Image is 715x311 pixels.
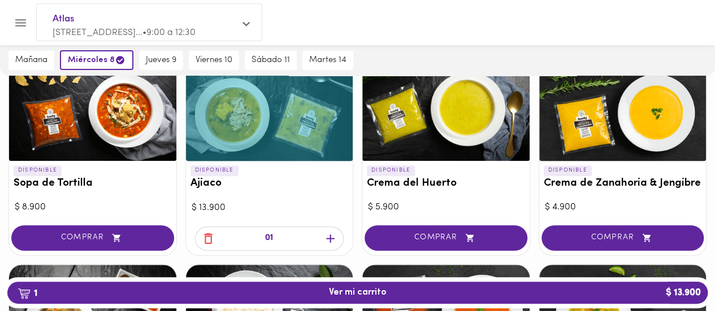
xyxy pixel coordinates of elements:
[15,201,171,214] div: $ 8.900
[60,50,133,70] button: miércoles 8
[539,54,707,161] div: Crema de Zanahoria & Jengibre
[365,225,527,251] button: COMPRAR
[18,288,31,299] img: cart.png
[362,54,530,161] div: Crema del Huerto
[186,54,353,161] div: Ajiaco
[53,12,235,27] span: Atlas
[556,233,690,243] span: COMPRAR
[252,55,290,65] span: sábado 11
[192,202,348,214] div: $ 13.900
[245,51,297,70] button: sábado 11
[302,51,353,70] button: martes 14
[265,232,273,245] p: 01
[189,51,239,70] button: viernes 10
[139,51,183,70] button: jueves 9
[14,165,62,176] p: DISPONIBLE
[545,201,701,214] div: $ 4.900
[367,178,525,190] h3: Crema del Huerto
[146,55,176,65] span: jueves 9
[68,55,125,65] span: miércoles 8
[649,246,704,300] iframe: Messagebird Livechat Widget
[7,282,708,304] button: 1Ver mi carrito$ 13.900
[309,55,346,65] span: martes 14
[329,287,387,298] span: Ver mi carrito
[190,165,239,176] p: DISPONIBLE
[190,178,349,190] h3: Ajiaco
[367,165,415,176] p: DISPONIBLE
[544,165,592,176] p: DISPONIBLE
[196,55,232,65] span: viernes 10
[544,178,702,190] h3: Crema de Zanahoria & Jengibre
[541,225,704,251] button: COMPRAR
[7,9,34,37] button: Menu
[11,286,44,300] b: 1
[14,178,172,190] h3: Sopa de Tortilla
[15,55,47,65] span: mañana
[379,233,513,243] span: COMPRAR
[9,54,176,161] div: Sopa de Tortilla
[11,225,174,251] button: COMPRAR
[53,28,196,37] span: [STREET_ADDRESS]... • 9:00 a 12:30
[25,233,160,243] span: COMPRAR
[8,51,54,70] button: mañana
[368,201,524,214] div: $ 5.900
